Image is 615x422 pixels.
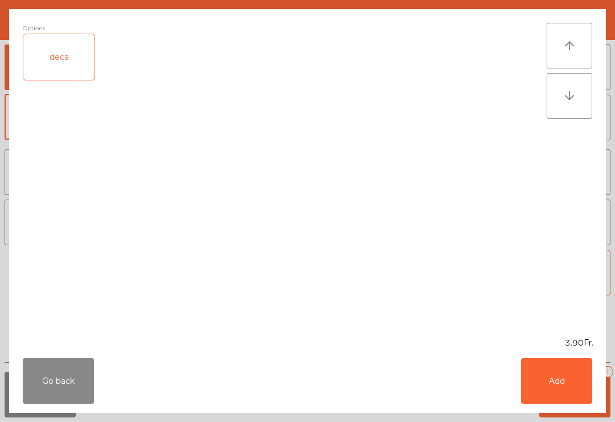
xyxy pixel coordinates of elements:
button: Add [521,358,592,404]
div: deca [23,34,95,80]
span: Options [23,23,45,34]
i: arrow_downward [563,89,576,103]
button: arrow_downward [547,73,592,119]
i: arrow_upward [563,39,576,52]
button: Go back [23,358,94,404]
button: arrow_upward [547,23,592,68]
div: 3.90Fr. [9,337,606,349]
